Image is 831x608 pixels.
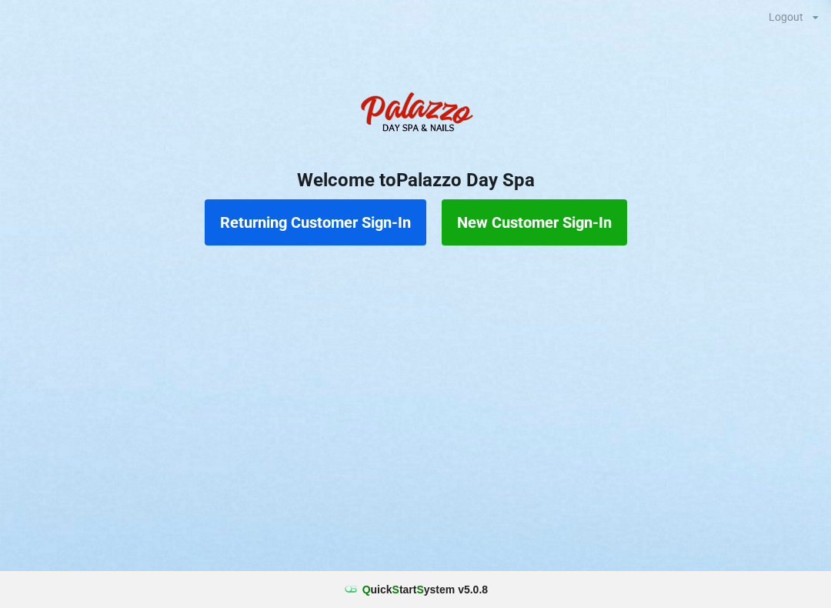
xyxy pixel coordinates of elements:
[205,199,426,246] button: Returning Customer Sign-In
[362,583,371,596] span: Q
[416,583,423,596] span: S
[362,582,488,597] b: uick tart ystem v 5.0.8
[343,582,359,597] img: favicon.ico
[354,84,477,145] img: PalazzoDaySpaNails-Logo.png
[442,199,627,246] button: New Customer Sign-In
[769,12,803,22] div: Logout
[392,583,399,596] span: S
